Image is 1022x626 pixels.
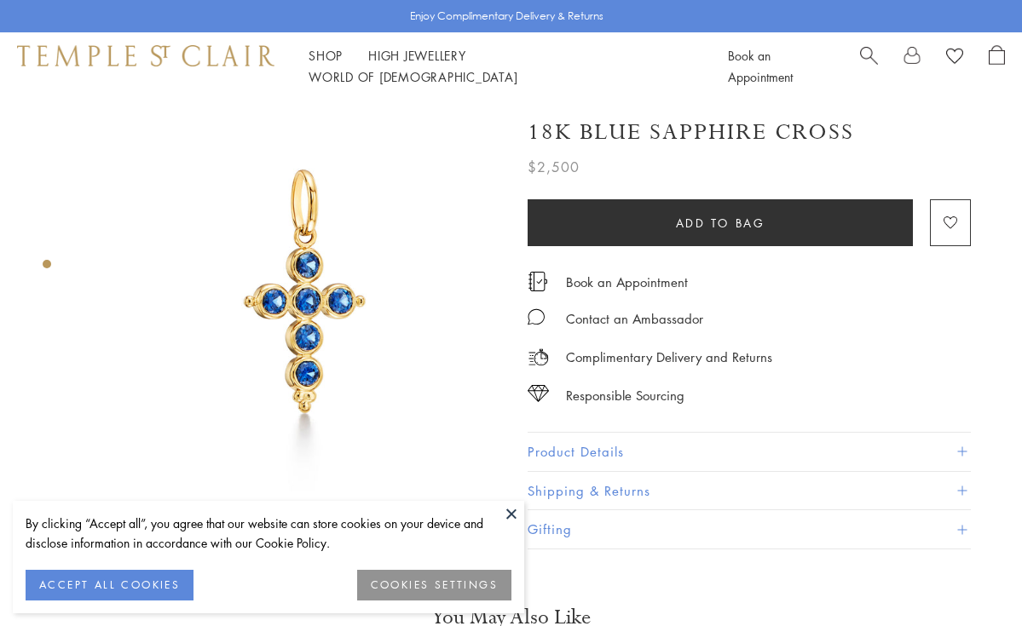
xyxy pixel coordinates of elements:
[528,199,913,246] button: Add to bag
[528,272,548,291] img: icon_appointment.svg
[26,514,511,553] div: By clicking “Accept all”, you agree that our website can store cookies on your device and disclos...
[528,308,545,325] img: MessageIcon-01_2.svg
[368,47,466,64] a: High JewelleryHigh Jewellery
[566,308,703,330] div: Contact an Ambassador
[946,45,963,71] a: View Wishlist
[676,214,765,233] span: Add to bag
[989,45,1005,88] a: Open Shopping Bag
[357,570,511,600] button: COOKIES SETTINGS
[410,8,603,25] p: Enjoy Complimentary Delivery & Returns
[528,347,549,368] img: icon_delivery.svg
[309,47,343,64] a: ShopShop
[937,546,1005,609] iframe: Gorgias live chat messenger
[26,570,193,600] button: ACCEPT ALL COOKIES
[860,45,878,88] a: Search
[528,385,549,402] img: icon_sourcing.svg
[528,156,580,178] span: $2,500
[728,47,793,85] a: Book an Appointment
[309,45,690,88] nav: Main navigation
[566,385,684,406] div: Responsible Sourcing
[528,510,971,548] button: Gifting
[528,433,971,471] button: Product Details
[528,472,971,510] button: Shipping & Returns
[528,118,854,147] h1: 18K Blue Sapphire Cross
[566,347,772,368] p: Complimentary Delivery and Returns
[43,256,51,282] div: Product gallery navigation
[309,68,517,85] a: World of [DEMOGRAPHIC_DATA]World of [DEMOGRAPHIC_DATA]
[111,101,502,491] img: 18K Blue Sapphire Cross
[17,45,274,66] img: Temple St. Clair
[566,273,688,291] a: Book an Appointment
